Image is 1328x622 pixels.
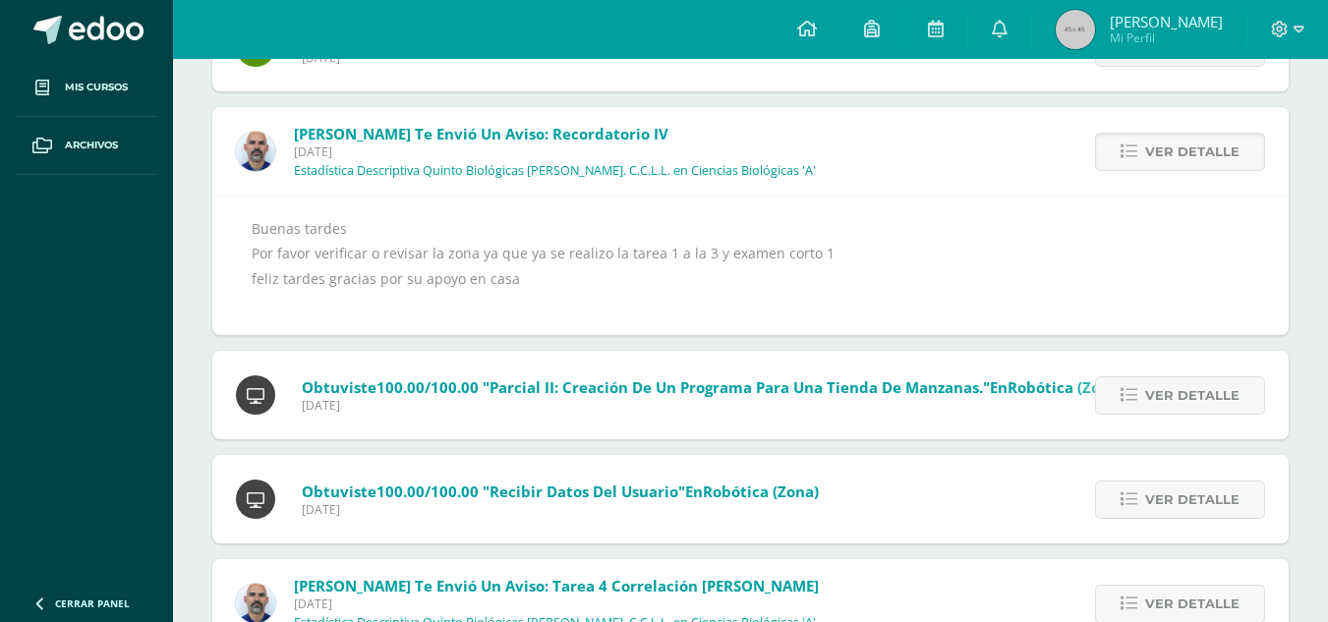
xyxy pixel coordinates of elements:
span: Cerrar panel [55,596,130,610]
span: Obtuviste en [302,377,1124,397]
span: Robótica (Zona) [703,481,819,501]
span: [PERSON_NAME] [1110,12,1223,31]
span: [DATE] [302,501,819,518]
span: [DATE] [294,143,816,160]
span: "Parcial II: Creación de un programa para una tienda de manzanas." [483,377,990,397]
a: Mis cursos [16,59,157,117]
span: 100.00/100.00 [376,481,479,501]
div: Buenas tardes Por favor verificar o revisar la zona ya que ya se realizo la tarea 1 a la 3 y exam... [252,216,1249,315]
span: [PERSON_NAME] te envió un aviso: Tarea 4 Correlación [PERSON_NAME] [294,576,819,595]
span: Archivos [65,138,118,153]
span: [PERSON_NAME] te envió un aviso: Recordatorio IV [294,124,668,143]
span: Ver detalle [1145,377,1240,414]
p: Estadística Descriptiva Quinto Biológicas [PERSON_NAME]. C.C.L.L. en Ciencias Biológicas 'A' [294,163,816,179]
span: Ver detalle [1145,134,1240,170]
span: [DATE] [294,595,819,612]
span: Obtuviste en [302,481,819,501]
img: 25a107f0461d339fca55307c663570d2.png [236,132,275,171]
span: [DATE] [302,397,1124,414]
span: Ver detalle [1145,586,1240,622]
span: Mi Perfil [1110,29,1223,46]
span: "Recibir datos del usuario" [483,481,685,501]
span: Ver detalle [1145,481,1240,518]
img: 45x45 [1056,10,1095,49]
span: Robótica (Zona) [1008,377,1124,397]
a: Archivos [16,117,157,175]
span: 100.00/100.00 [376,377,479,397]
span: Mis cursos [65,80,128,95]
